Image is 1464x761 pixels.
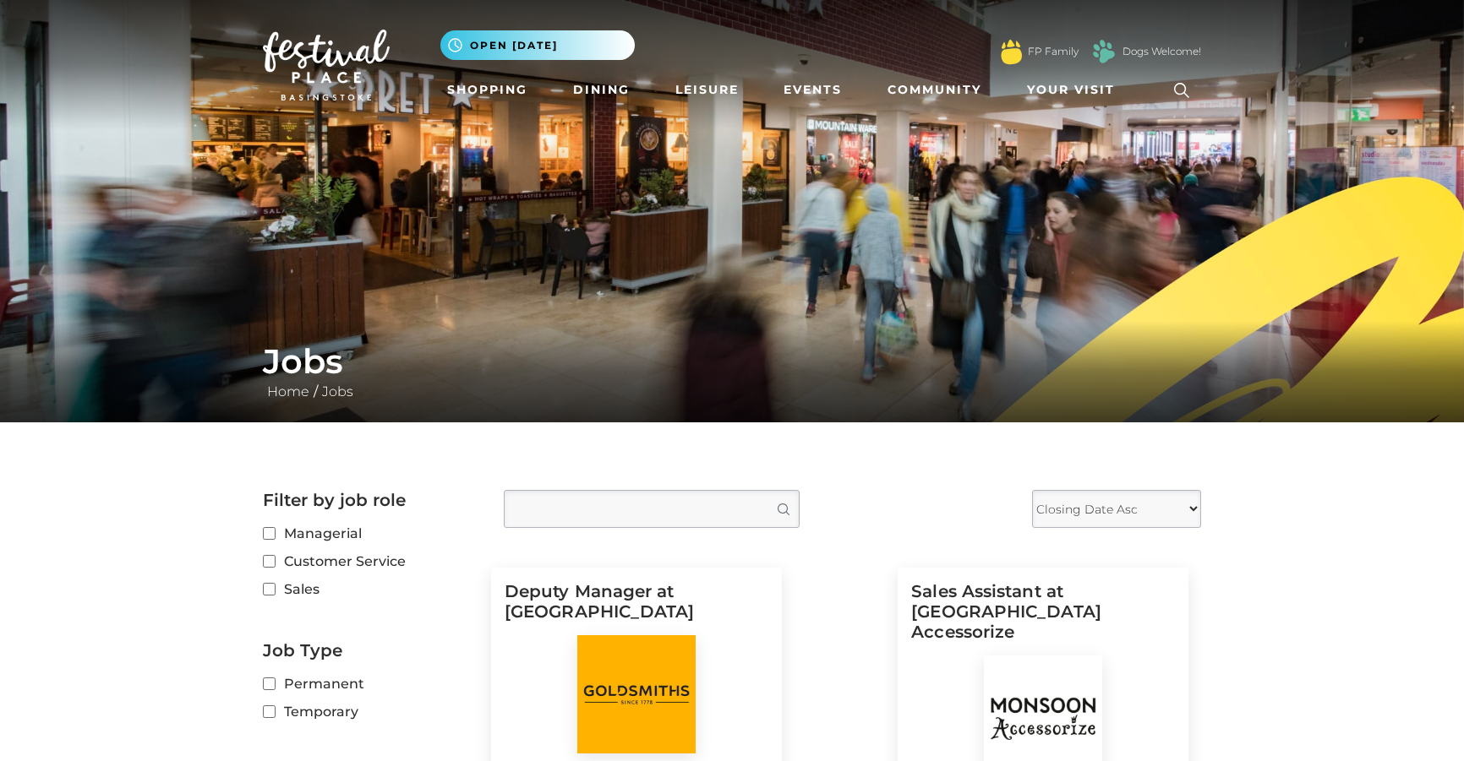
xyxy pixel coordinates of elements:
[440,30,635,60] button: Open [DATE]
[440,74,534,106] a: Shopping
[263,579,478,600] label: Sales
[263,523,478,544] label: Managerial
[1028,44,1079,59] a: FP Family
[263,673,478,694] label: Permanent
[250,341,1214,402] div: /
[263,640,478,660] h2: Job Type
[470,38,558,53] span: Open [DATE]
[777,74,849,106] a: Events
[318,383,358,400] a: Jobs
[566,74,636,106] a: Dining
[577,635,696,753] img: Goldsmiths
[263,30,390,101] img: Festival Place Logo
[263,383,314,400] a: Home
[1020,74,1130,106] a: Your Visit
[263,701,478,722] label: Temporary
[263,551,478,572] label: Customer Service
[881,74,988,106] a: Community
[911,581,1175,655] h5: Sales Assistant at [GEOGRAPHIC_DATA] Accessorize
[505,581,768,635] h5: Deputy Manager at [GEOGRAPHIC_DATA]
[1027,81,1115,99] span: Your Visit
[1123,44,1201,59] a: Dogs Welcome!
[669,74,746,106] a: Leisure
[263,341,1201,382] h1: Jobs
[263,490,478,510] h2: Filter by job role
